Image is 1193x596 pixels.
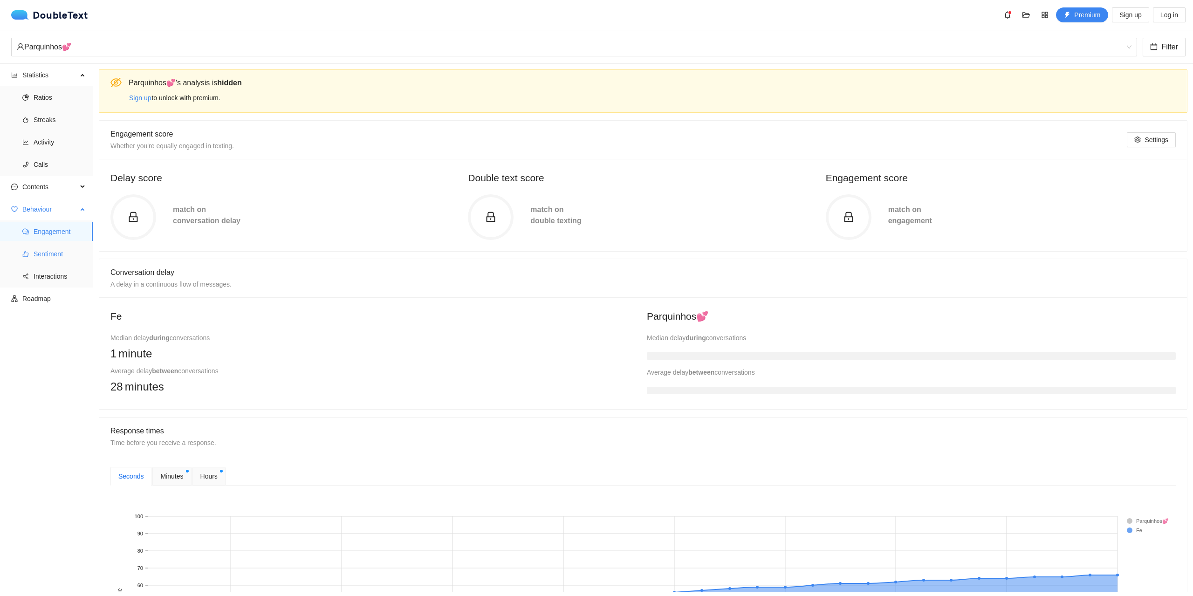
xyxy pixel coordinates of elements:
[17,38,1131,56] span: Parquinhos💕
[1056,7,1108,22] button: thunderboltPremium
[688,369,714,376] b: between
[1038,11,1052,19] span: appstore
[1153,7,1186,22] button: Log in
[826,170,1176,185] h2: Engagement score
[1127,132,1176,147] button: settingSettings
[1134,137,1141,144] span: setting
[888,206,932,225] span: match on engagement
[34,222,86,241] span: Engagement
[1019,11,1033,19] span: folder-open
[1064,12,1070,19] span: thunderbolt
[1074,10,1100,20] span: Premium
[110,268,174,276] span: Conversation delay
[1160,10,1178,20] span: Log in
[118,345,152,363] span: minute
[485,212,496,223] span: lock
[1019,7,1034,22] button: folder-open
[1143,38,1186,56] button: calendarFilter
[11,10,33,20] img: logo
[34,88,86,107] span: Ratios
[137,565,143,571] text: 70
[137,531,143,536] text: 90
[110,170,460,185] h2: Delay score
[22,251,29,257] span: like
[110,347,117,360] span: 1
[110,77,122,88] span: eye-invisible
[34,267,86,286] span: Interactions
[843,212,854,223] span: lock
[647,308,1176,324] h2: Parquinhos💕
[11,206,18,212] span: heart
[110,333,639,343] div: Median delay conversations
[34,155,86,174] span: Calls
[110,427,164,435] span: Response times
[22,178,77,196] span: Contents
[110,308,639,324] h2: Fe
[129,93,151,103] span: Sign up
[217,79,241,87] b: hidden
[22,228,29,235] span: comment
[22,66,77,84] span: Statistics
[22,289,86,308] span: Roadmap
[530,206,581,225] span: match on double texting
[22,200,77,219] span: Behaviour
[1112,7,1149,22] button: Sign up
[110,366,639,376] div: Average delay conversations
[17,38,1123,56] div: Parquinhos💕
[118,471,144,481] div: Seconds
[128,212,139,223] span: lock
[129,90,151,105] button: Sign up
[135,514,143,519] text: 100
[173,206,240,225] span: match on conversation delay
[1119,10,1141,20] span: Sign up
[1000,7,1015,22] button: bell
[22,161,29,168] span: phone
[11,10,88,20] a: logoDoubleText
[110,439,216,446] span: Time before you receive a response.
[22,94,29,101] span: pie-chart
[11,72,18,78] span: bar-chart
[1161,41,1178,53] span: Filter
[647,367,1176,377] div: Average delay conversations
[1150,43,1158,52] span: calendar
[1037,7,1052,22] button: appstore
[22,116,29,123] span: fire
[647,333,1176,343] div: Median delay conversations
[110,130,173,138] span: Engagement score
[686,334,706,342] b: during
[137,582,143,588] text: 60
[110,380,123,393] span: 28
[1145,135,1168,145] span: Settings
[129,79,242,87] span: Parquinhos💕 's analysis is
[110,142,234,150] span: Whether you're equally engaged in texting.
[152,367,178,375] b: between
[160,471,183,481] span: Minutes
[11,295,18,302] span: apartment
[22,273,29,280] span: share-alt
[200,471,218,481] span: Hours
[110,281,232,288] span: A delay in a continuous flow of messages.
[137,548,143,554] text: 80
[1001,11,1015,19] span: bell
[22,139,29,145] span: line-chart
[17,43,24,50] span: user
[125,378,164,396] span: minutes
[34,110,86,129] span: Streaks
[34,133,86,151] span: Activity
[149,334,170,342] b: during
[11,184,18,190] span: message
[11,10,88,20] div: DoubleText
[468,170,818,185] h2: Double text score
[129,90,1180,105] div: to unlock with premium.
[34,245,86,263] span: Sentiment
